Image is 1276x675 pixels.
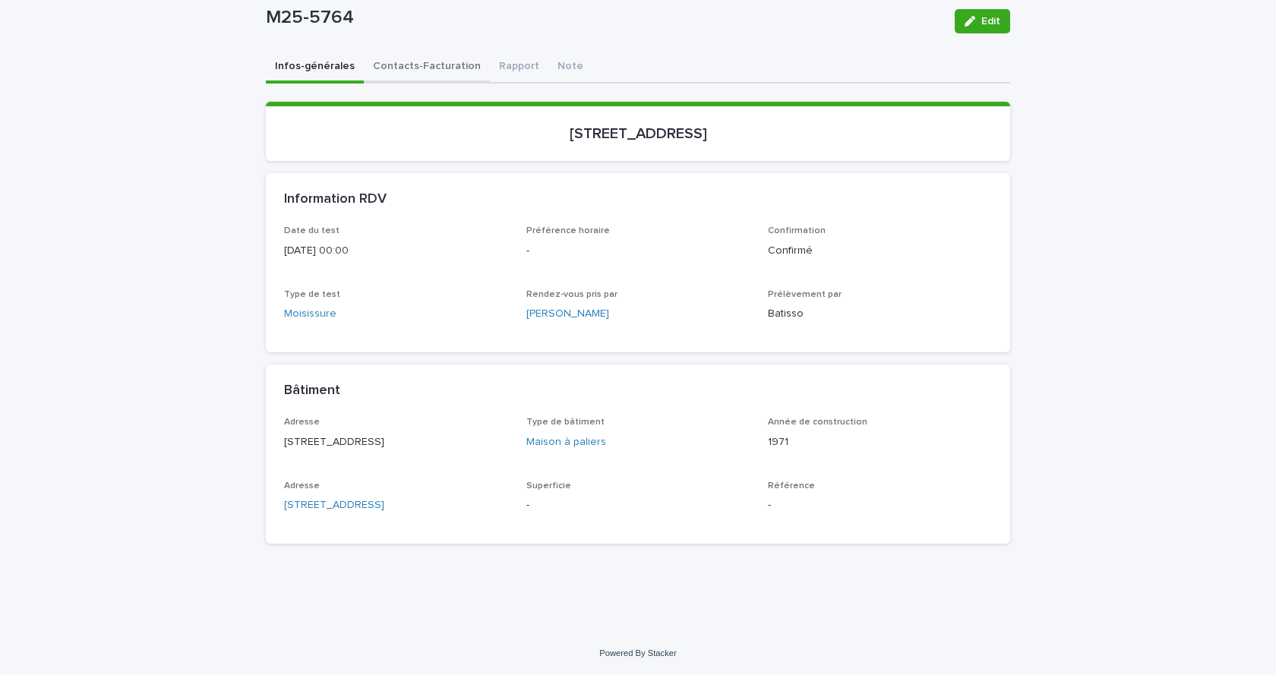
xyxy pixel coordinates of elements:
h2: Bâtiment [284,383,340,399]
a: Powered By Stacker [599,648,676,658]
span: Préférence horaire [526,226,610,235]
button: Contacts-Facturation [364,52,490,84]
a: Moisissure [284,306,336,322]
span: Rendez-vous pris par [526,290,617,299]
p: [STREET_ADDRESS] [284,125,992,143]
span: Référence [768,481,815,490]
span: Confirmation [768,226,826,235]
p: Batisso [768,306,992,322]
button: Edit [955,9,1010,33]
span: Année de construction [768,418,867,427]
span: Adresse [284,418,320,427]
p: [STREET_ADDRESS] [284,434,508,450]
p: 1971 [768,434,992,450]
p: - [768,497,992,513]
p: - [526,497,750,513]
span: Edit [981,16,1000,27]
span: Type de bâtiment [526,418,605,427]
span: Type de test [284,290,340,299]
a: [PERSON_NAME] [526,306,609,322]
a: Maison à paliers [526,434,606,450]
span: Adresse [284,481,320,490]
p: Confirmé [768,243,992,259]
span: Prélèvement par [768,290,842,299]
p: - [526,243,750,259]
span: Superficie [526,481,571,490]
button: Note [548,52,592,84]
h2: Information RDV [284,191,387,208]
p: M25-5764 [266,7,943,29]
p: [DATE] 00:00 [284,243,508,259]
button: Rapport [490,52,548,84]
span: Date du test [284,226,340,235]
a: [STREET_ADDRESS] [284,497,384,513]
button: Infos-générales [266,52,364,84]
